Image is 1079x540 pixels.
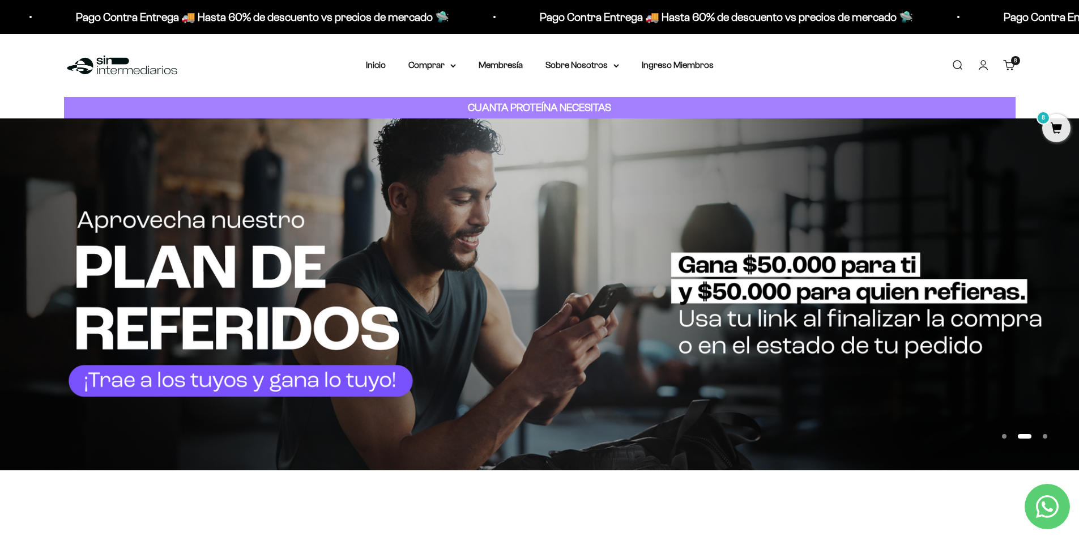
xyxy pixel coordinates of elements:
summary: Sobre Nosotros [545,58,619,73]
a: Ingreso Miembros [642,60,714,70]
p: Pago Contra Entrega 🚚 Hasta 60% de descuento vs precios de mercado 🛸 [74,8,447,26]
mark: 8 [1037,111,1050,125]
a: Membresía [479,60,523,70]
a: Inicio [366,60,386,70]
a: 8 [1042,123,1071,135]
span: 8 [1014,58,1017,63]
summary: Comprar [408,58,456,73]
p: Pago Contra Entrega 🚚 Hasta 60% de descuento vs precios de mercado 🛸 [538,8,911,26]
strong: CUANTA PROTEÍNA NECESITAS [468,101,611,113]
